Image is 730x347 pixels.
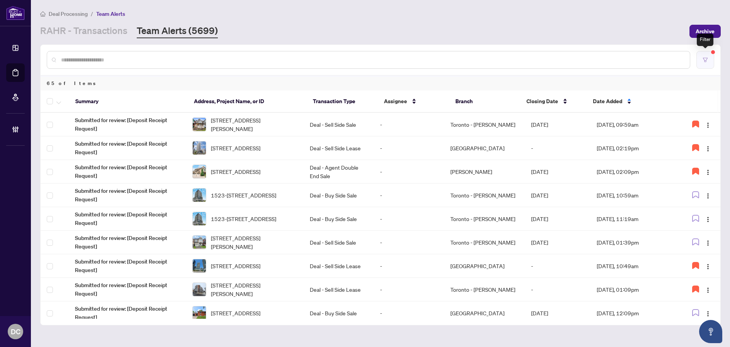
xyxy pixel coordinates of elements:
[307,90,378,113] th: Transaction Type
[41,76,720,90] div: 65 of Items
[703,57,708,63] span: filter
[69,90,188,113] th: Summary
[593,97,622,105] span: Date Added
[702,165,714,178] button: Logo
[211,167,260,176] span: [STREET_ADDRESS]
[304,278,374,301] td: Deal - Sell Side Lease
[591,113,675,136] td: [DATE], 09:59am
[211,262,260,270] span: [STREET_ADDRESS]
[193,189,206,202] img: thumbnail-img
[444,136,525,160] td: [GEOGRAPHIC_DATA]
[702,142,714,154] button: Logo
[304,207,374,231] td: Deal - Buy Side Sale
[40,11,46,17] span: home
[444,231,525,254] td: Toronto - [PERSON_NAME]
[449,90,521,113] th: Branch
[75,257,180,274] span: Submitted for review: [Deposit Receipt Request]
[75,116,180,133] span: Submitted for review: [Deposit Receipt Request]
[702,189,714,201] button: Logo
[702,213,714,225] button: Logo
[444,278,525,301] td: Toronto - [PERSON_NAME]
[525,184,591,207] td: [DATE]
[696,25,715,37] span: Archive
[705,193,711,199] img: Logo
[75,139,180,156] span: Submitted for review: [Deposit Receipt Request]
[591,207,675,231] td: [DATE], 11:19am
[689,25,721,38] button: Archive
[591,231,675,254] td: [DATE], 01:39pm
[304,301,374,325] td: Deal - Buy Side Sale
[591,278,675,301] td: [DATE], 01:09pm
[211,214,276,223] span: 1523-[STREET_ADDRESS]
[525,301,591,325] td: [DATE]
[75,281,180,298] span: Submitted for review: [Deposit Receipt Request]
[697,34,713,46] div: Filter
[705,169,711,175] img: Logo
[444,207,525,231] td: Toronto - [PERSON_NAME]
[525,278,591,301] td: -
[699,320,722,343] button: Open asap
[705,122,711,128] img: Logo
[75,163,180,180] span: Submitted for review: [Deposit Receipt Request]
[193,283,206,296] img: thumbnail-img
[702,118,714,131] button: Logo
[193,306,206,320] img: thumbnail-img
[193,141,206,155] img: thumbnail-img
[702,260,714,272] button: Logo
[75,187,180,204] span: Submitted for review: [Deposit Receipt Request]
[444,113,525,136] td: Toronto - [PERSON_NAME]
[705,287,711,293] img: Logo
[520,90,587,113] th: Closing Date
[374,113,444,136] td: -
[193,259,206,272] img: thumbnail-img
[525,136,591,160] td: -
[705,146,711,152] img: Logo
[304,254,374,278] td: Deal - Sell Side Lease
[40,24,127,38] a: RAHR - Transactions
[378,90,449,113] th: Assignee
[384,97,407,105] span: Assignee
[304,184,374,207] td: Deal - Buy Side Sale
[702,236,714,248] button: Logo
[525,160,591,184] td: [DATE]
[705,264,711,270] img: Logo
[444,301,525,325] td: [GEOGRAPHIC_DATA]
[193,118,206,131] img: thumbnail-img
[193,236,206,249] img: thumbnail-img
[591,254,675,278] td: [DATE], 10:49am
[193,212,206,225] img: thumbnail-img
[304,160,374,184] td: Deal - Agent Double End Sale
[526,97,558,105] span: Closing Date
[211,309,260,317] span: [STREET_ADDRESS]
[374,207,444,231] td: -
[591,160,675,184] td: [DATE], 02:09pm
[705,216,711,223] img: Logo
[193,165,206,178] img: thumbnail-img
[525,207,591,231] td: [DATE]
[444,160,525,184] td: [PERSON_NAME]
[91,9,93,18] li: /
[75,210,180,227] span: Submitted for review: [Deposit Receipt Request]
[374,301,444,325] td: -
[525,254,591,278] td: -
[188,90,307,113] th: Address, Project Name, or ID
[96,10,125,17] span: Team Alerts
[525,231,591,254] td: [DATE]
[374,184,444,207] td: -
[211,116,297,133] span: [STREET_ADDRESS][PERSON_NAME]
[374,254,444,278] td: -
[211,281,297,298] span: [STREET_ADDRESS][PERSON_NAME]
[211,191,276,199] span: 1523-[STREET_ADDRESS]
[374,160,444,184] td: -
[6,6,25,20] img: logo
[705,311,711,317] img: Logo
[11,326,20,337] span: DC
[587,90,672,113] th: Date Added
[374,231,444,254] td: -
[702,283,714,296] button: Logo
[591,136,675,160] td: [DATE], 02:19pm
[75,234,180,251] span: Submitted for review: [Deposit Receipt Request]
[211,234,297,251] span: [STREET_ADDRESS][PERSON_NAME]
[702,307,714,319] button: Logo
[49,10,88,17] span: Deal Processing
